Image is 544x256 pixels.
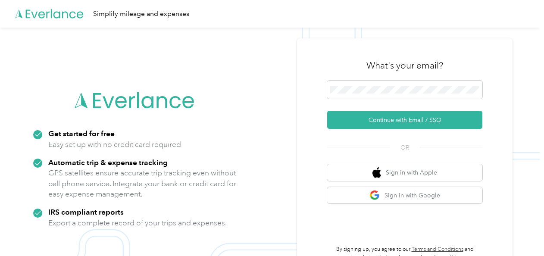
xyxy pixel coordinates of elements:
[327,187,482,204] button: google logoSign in with Google
[93,9,189,19] div: Simplify mileage and expenses
[48,218,227,228] p: Export a complete record of your trips and expenses.
[48,129,115,138] strong: Get started for free
[48,168,237,200] p: GPS satellites ensure accurate trip tracking even without cell phone service. Integrate your bank...
[366,59,443,72] h3: What's your email?
[369,190,380,201] img: google logo
[390,143,420,152] span: OR
[48,158,168,167] strong: Automatic trip & expense tracking
[48,139,181,150] p: Easy set up with no credit card required
[327,164,482,181] button: apple logoSign in with Apple
[48,207,124,216] strong: IRS compliant reports
[372,167,381,178] img: apple logo
[327,111,482,129] button: Continue with Email / SSO
[412,246,463,253] a: Terms and Conditions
